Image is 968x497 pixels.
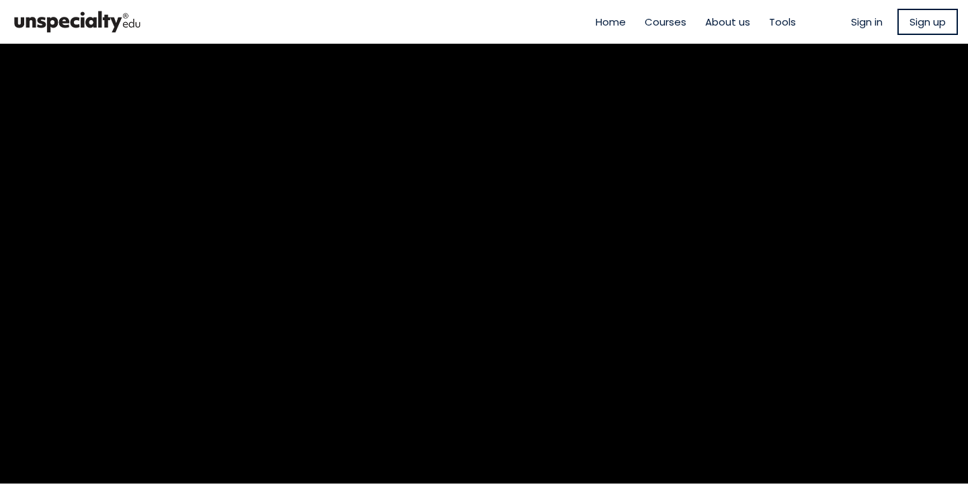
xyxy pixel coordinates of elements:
[769,14,796,30] a: Tools
[645,14,686,30] a: Courses
[10,5,145,38] img: bc390a18feecddb333977e298b3a00a1.png
[851,14,883,30] a: Sign in
[897,9,958,35] a: Sign up
[705,14,750,30] a: About us
[910,14,946,30] span: Sign up
[596,14,626,30] a: Home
